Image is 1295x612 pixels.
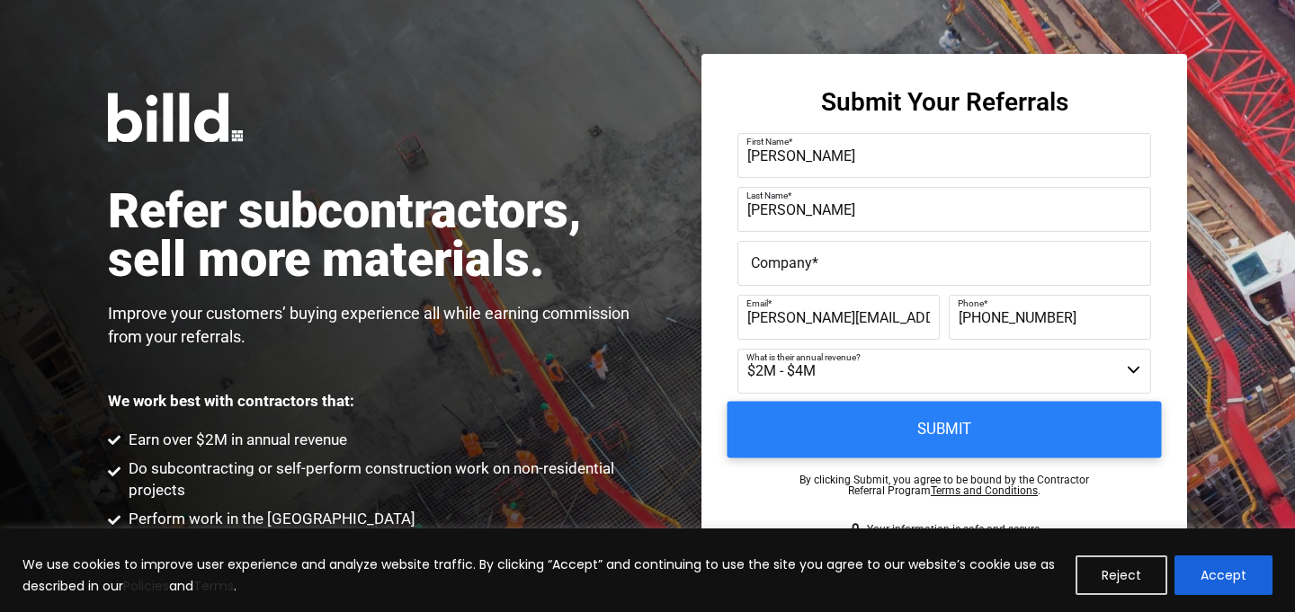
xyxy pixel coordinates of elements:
[1174,555,1273,595] button: Accept
[124,458,648,501] span: Do subcontracting or self-perform construction work on non-residential projects
[799,475,1089,496] p: By clicking Submit, you agree to be bound by the Contractor Referral Program .
[862,523,1040,536] span: Your information is safe and secure
[124,430,347,451] span: Earn over $2M in annual revenue
[728,402,1162,458] input: Submit
[123,577,169,595] a: Policies
[751,254,812,271] span: Company
[746,137,789,146] span: First Name
[22,554,1062,597] p: We use cookies to improve user experience and analyze website traffic. By clicking “Accept” and c...
[746,191,788,200] span: Last Name
[931,484,1038,497] a: Terms and Conditions
[108,394,354,409] p: We work best with contractors that:
[821,90,1068,115] h3: Submit Your Referrals
[124,509,415,530] span: Perform work in the [GEOGRAPHIC_DATA]
[1076,555,1167,595] button: Reject
[958,298,984,308] span: Phone
[746,298,768,308] span: Email
[108,187,647,284] h1: Refer subcontractors, sell more materials.
[108,302,647,349] p: Improve your customers’ buying experience all while earning commission from your referrals.
[193,577,234,595] a: Terms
